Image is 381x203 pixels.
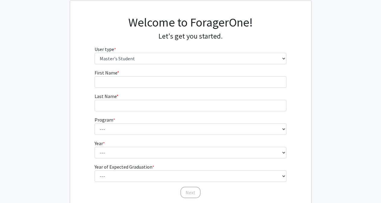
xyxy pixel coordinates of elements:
[95,15,286,30] h1: Welcome to ForagerOne!
[95,32,286,41] h4: Let's get you started.
[180,187,201,198] button: Next
[95,70,117,76] span: First Name
[95,93,117,99] span: Last Name
[95,46,116,53] label: User type
[95,116,115,123] label: Program
[95,140,105,147] label: Year
[5,176,26,198] iframe: Chat
[95,163,154,170] label: Year of Expected Graduation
